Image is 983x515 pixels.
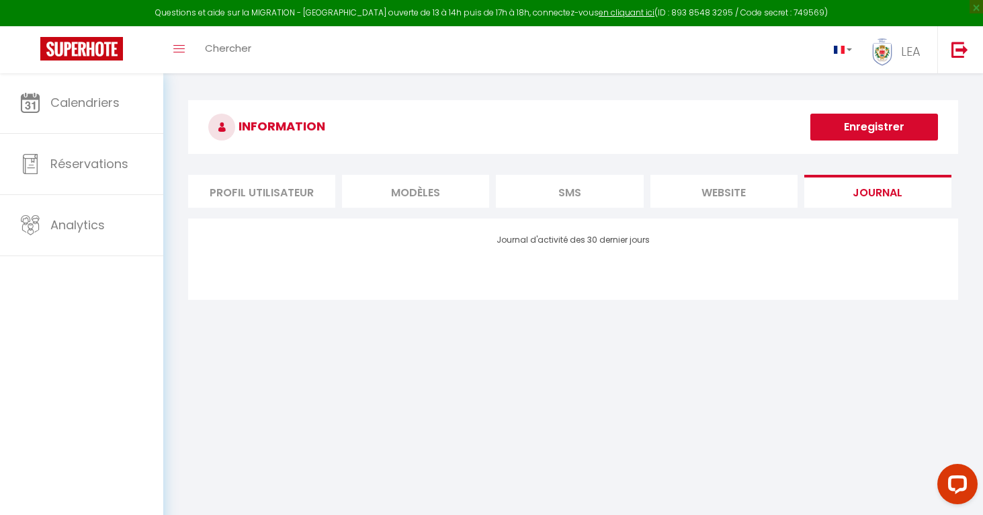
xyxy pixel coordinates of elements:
[195,26,261,73] a: Chercher
[40,37,123,61] img: Super Booking
[862,26,937,73] a: ... LEA
[208,235,938,245] h3: Journal d'activité des 30 dernier jours
[188,175,335,208] li: Profil Utilisateur
[650,175,798,208] li: website
[188,100,958,154] h3: INFORMATION
[951,41,968,58] img: logout
[810,114,938,141] button: Enregistrer
[927,459,983,515] iframe: LiveChat chat widget
[205,41,251,55] span: Chercher
[50,94,120,111] span: Calendriers
[901,43,921,60] span: LEA
[50,155,128,172] span: Réservations
[599,7,654,18] a: en cliquant ici
[50,216,105,233] span: Analytics
[804,175,951,208] li: Journal
[872,38,892,66] img: ...
[342,175,489,208] li: MODÈLES
[496,175,643,208] li: SMS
